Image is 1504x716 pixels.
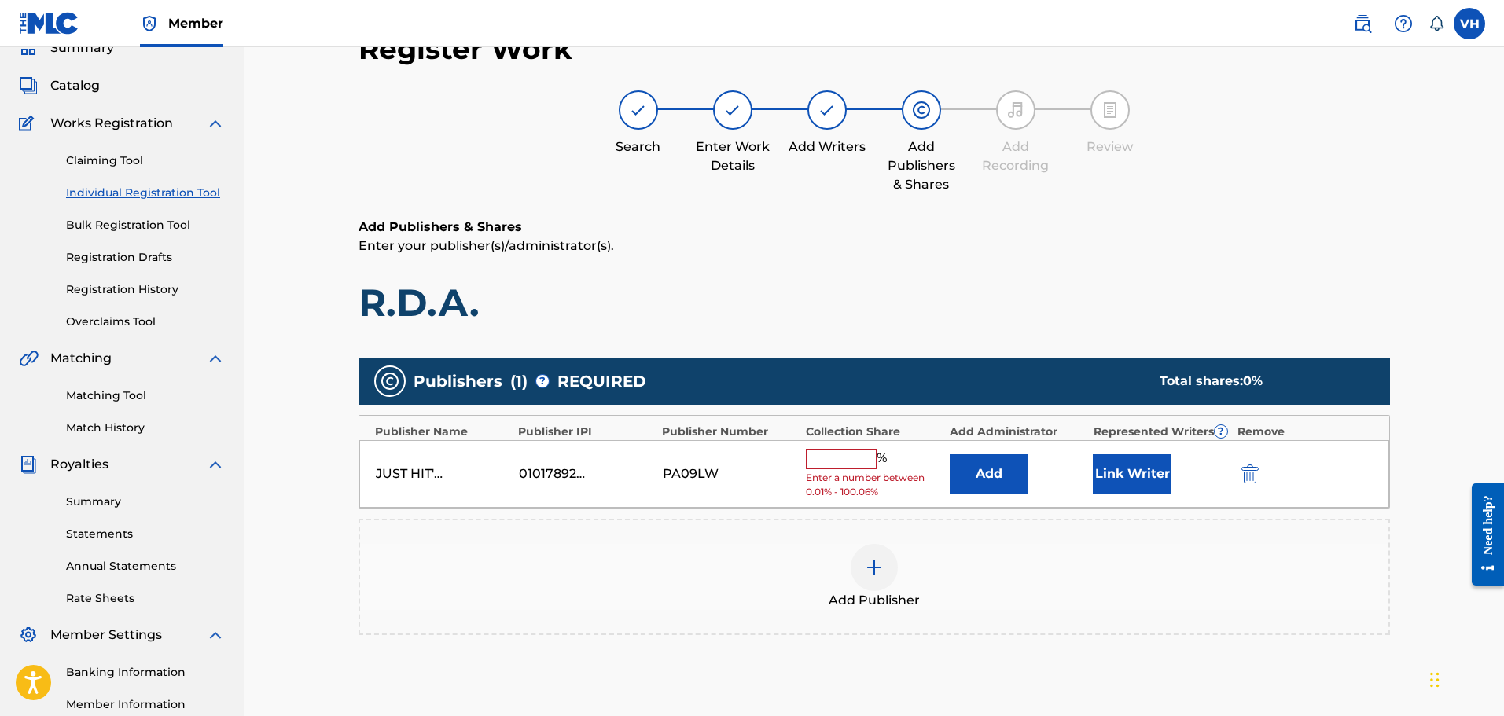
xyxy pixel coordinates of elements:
div: Publisher IPI [518,424,654,440]
span: REQUIRED [557,369,646,393]
div: Add Writers [788,138,866,156]
p: Enter your publisher(s)/administrator(s). [359,237,1390,255]
a: Banking Information [66,664,225,681]
img: Summary [19,39,38,57]
h6: Add Publishers & Shares [359,218,1390,237]
iframe: Chat Widget [1425,641,1504,716]
img: help [1394,14,1413,33]
span: % [877,449,891,469]
div: Publisher Number [662,424,798,440]
div: Drag [1430,656,1440,703]
a: SummarySummary [19,39,114,57]
a: Individual Registration Tool [66,185,225,201]
img: Top Rightsholder [140,14,159,33]
a: Claiming Tool [66,152,225,169]
img: step indicator icon for Add Recording [1006,101,1025,119]
span: Member [168,14,223,32]
a: Registration History [66,281,225,298]
img: expand [206,626,225,644]
a: Statements [66,526,225,542]
img: step indicator icon for Add Writers [818,101,837,119]
img: 12a2ab48e56ec057fbd8.svg [1241,464,1259,483]
div: Enter Work Details [693,138,772,175]
a: Rate Sheets [66,590,225,607]
span: ? [1215,425,1227,438]
div: Add Publishers & Shares [882,138,961,194]
img: step indicator icon for Review [1101,101,1120,119]
img: expand [206,455,225,474]
span: Catalog [50,76,100,95]
span: Publishers [414,369,502,393]
a: Matching Tool [66,387,225,404]
div: User Menu [1454,8,1485,39]
button: Link Writer [1093,454,1171,494]
a: Summary [66,494,225,510]
img: Works Registration [19,114,39,133]
span: Works Registration [50,114,173,133]
img: step indicator icon for Enter Work Details [723,101,742,119]
div: Represented Writers [1094,424,1230,440]
span: Royalties [50,455,108,474]
span: Enter a number between 0.01% - 100.06% [806,471,942,499]
div: Help [1388,8,1419,39]
button: Add [950,454,1028,494]
a: Annual Statements [66,558,225,575]
img: MLC Logo [19,12,79,35]
iframe: Resource Center [1460,471,1504,597]
div: Publisher Name [375,424,511,440]
span: Add Publisher [829,591,920,610]
span: Member Settings [50,626,162,644]
img: Member Settings [19,626,38,644]
span: ( 1 ) [510,369,528,393]
span: Matching [50,349,112,368]
img: publishers [381,372,399,391]
a: Bulk Registration Tool [66,217,225,233]
img: step indicator icon for Search [629,101,648,119]
img: Catalog [19,76,38,95]
span: ? [536,375,549,387]
div: Add Recording [976,138,1055,175]
div: Search [599,138,678,156]
img: expand [206,349,225,368]
h1: R.D.A. [359,279,1390,326]
a: Public Search [1347,8,1378,39]
img: Royalties [19,455,38,474]
div: Review [1071,138,1149,156]
img: add [865,558,884,577]
div: Collection Share [806,424,942,440]
a: Member Information [66,696,225,713]
div: Notifications [1429,16,1444,31]
a: Match History [66,420,225,436]
span: 0 % [1243,373,1263,388]
img: step indicator icon for Add Publishers & Shares [912,101,931,119]
img: Matching [19,349,39,368]
a: CatalogCatalog [19,76,100,95]
span: Summary [50,39,114,57]
img: search [1353,14,1372,33]
h2: Register Work [359,31,572,67]
img: expand [206,114,225,133]
a: Registration Drafts [66,249,225,266]
a: Overclaims Tool [66,314,225,330]
div: Remove [1237,424,1373,440]
div: Add Administrator [950,424,1086,440]
div: Total shares: [1160,372,1359,391]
